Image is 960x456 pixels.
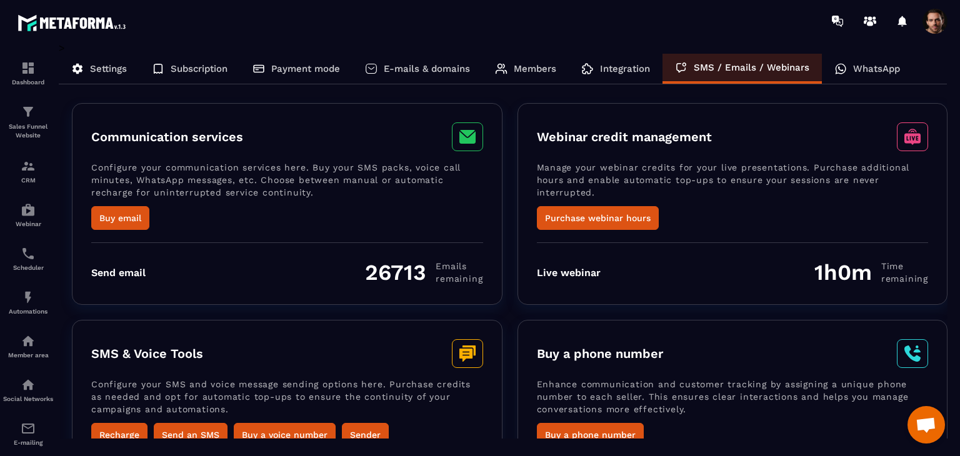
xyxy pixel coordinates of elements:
button: Purchase webinar hours [537,206,659,230]
h3: Webinar credit management [537,129,712,144]
span: Emails [436,260,482,272]
button: Buy a phone number [537,423,644,447]
span: remaining [881,272,928,285]
p: Members [514,63,556,74]
a: formationformationCRM [3,149,53,193]
p: CRM [3,177,53,184]
span: remaining [436,272,482,285]
img: email [21,421,36,436]
p: SMS / Emails / Webinars [694,62,809,73]
a: formationformationDashboard [3,51,53,95]
div: Live webinar [537,267,601,279]
h3: Communication services [91,129,243,144]
p: Automations [3,308,53,315]
p: Manage your webinar credits for your live presentations. Purchase additional hours and enable aut... [537,161,929,206]
img: automations [21,290,36,305]
p: Scheduler [3,264,53,271]
a: automationsautomationsAutomations [3,280,53,324]
img: formation [21,159,36,174]
a: automationsautomationsMember area [3,324,53,368]
h3: SMS & Voice Tools [91,346,203,361]
p: Integration [600,63,650,74]
button: Buy a voice number [234,423,336,447]
p: Configure your communication services here. Buy your SMS packs, voice call minutes, WhatsApp mess... [91,161,483,206]
p: Member area [3,352,53,359]
button: Send an SMS [154,423,227,447]
p: Subscription [171,63,227,74]
img: social-network [21,377,36,392]
p: E-mailing [3,439,53,446]
p: Payment mode [271,63,340,74]
p: Dashboard [3,79,53,86]
p: Sales Funnel Website [3,122,53,140]
a: formationformationSales Funnel Website [3,95,53,149]
p: Enhance communication and customer tracking by assigning a unique phone number to each seller. Th... [537,378,929,423]
button: Buy email [91,206,149,230]
p: Settings [90,63,127,74]
div: Send email [91,267,146,279]
img: automations [21,202,36,217]
span: Time [881,260,928,272]
img: formation [21,61,36,76]
img: scheduler [21,246,36,261]
img: formation [21,104,36,119]
a: schedulerschedulerScheduler [3,237,53,280]
p: Configure your SMS and voice message sending options here. Purchase credits as needed and opt for... [91,378,483,423]
p: Webinar [3,221,53,227]
div: 1h0m [814,259,928,285]
p: E-mails & domains [384,63,470,74]
h3: Buy a phone number [537,346,663,361]
img: automations [21,334,36,349]
p: Social Networks [3,395,53,402]
a: automationsautomationsWebinar [3,193,53,237]
img: logo [17,11,130,34]
button: Sender [342,423,389,447]
a: emailemailE-mailing [3,412,53,455]
a: social-networksocial-networkSocial Networks [3,368,53,412]
button: Recharge [91,423,147,447]
p: WhatsApp [853,63,900,74]
div: 26713 [365,259,482,285]
div: Mở cuộc trò chuyện [907,406,945,444]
